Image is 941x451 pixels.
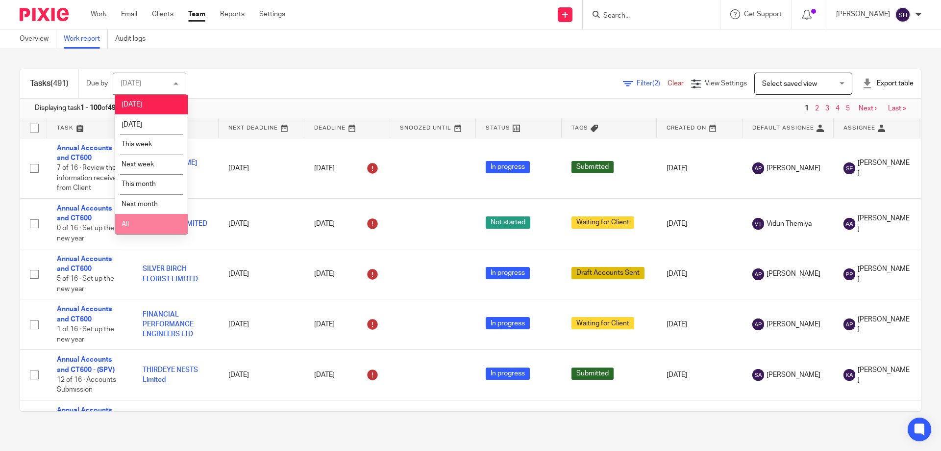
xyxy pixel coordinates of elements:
a: Work report [64,29,108,49]
b: 491 [108,105,120,111]
img: svg%3E [895,7,911,23]
span: [PERSON_NAME] [858,365,910,385]
span: Filter [637,80,668,87]
img: svg%3E [843,268,855,280]
a: Clients [152,9,173,19]
div: [DATE] [314,216,380,232]
a: Work [91,9,106,19]
span: In progress [486,368,530,380]
a: Last » [888,105,906,112]
a: THIRDEYE NESTS Limited [143,367,198,383]
span: Vidun Themiya [767,219,812,229]
a: Annual Accounts and CT600 [57,145,112,161]
td: [DATE] [657,249,743,299]
img: svg%3E [843,318,855,330]
td: [DATE] [657,198,743,249]
span: 12 of 16 · Accounts Submission [57,376,116,394]
b: 1 - 100 [80,105,101,111]
td: [DATE] [657,350,743,400]
input: Search [602,12,691,21]
a: Annual Accounts and CT600 [57,306,112,322]
img: svg%3E [752,218,764,230]
span: In progress [486,267,530,279]
a: FINANCIAL PERFORMANCE ENGINEERS LTD [143,311,194,338]
img: svg%3E [752,162,764,174]
a: Annual Accounts and CT600 [57,407,112,424]
img: svg%3E [752,318,764,330]
span: In progress [486,161,530,173]
span: 5 of 16 · Set up the new year [57,276,114,293]
span: All [122,221,129,228]
td: [DATE] [219,198,304,249]
a: 4 [836,105,840,112]
div: [DATE] [314,266,380,282]
a: Email [121,9,137,19]
td: [DATE] [657,400,743,451]
span: Select saved view [762,80,817,87]
td: [DATE] [219,400,304,451]
span: Draft Accounts Sent [571,267,644,279]
span: [PERSON_NAME] [767,163,820,173]
a: Annual Accounts and CT600 - (SPV) [57,356,115,373]
span: [PERSON_NAME] [858,315,910,335]
span: [DATE] [122,121,142,128]
span: [PERSON_NAME] [858,158,910,178]
img: svg%3E [843,162,855,174]
span: [PERSON_NAME] [767,319,820,329]
img: svg%3E [752,268,764,280]
span: 7 of 16 · Review the information received from Client [57,164,121,191]
div: Export table [862,79,914,88]
span: (491) [50,80,69,87]
a: Overview [20,29,56,49]
span: Tags [571,125,588,131]
td: [DATE] [219,138,304,198]
span: Waiting for Client [571,216,634,229]
img: svg%3E [843,369,855,381]
span: Displaying task of in total [35,103,140,113]
div: [DATE] [314,367,380,383]
span: 0 of 16 · Set up the new year [57,225,114,242]
td: [DATE] [657,299,743,350]
a: Next › [859,105,877,112]
a: Settings [259,9,285,19]
span: [PERSON_NAME] [858,264,910,284]
a: 5 [846,105,850,112]
a: SILVER BIRCH FLORIST LIMITED [143,265,198,282]
span: (2) [652,80,660,87]
h1: Tasks [30,79,69,89]
span: Get Support [744,11,782,18]
span: 1 of 16 · Set up the new year [57,326,114,343]
div: [DATE] [121,80,141,87]
span: Waiting for Client [571,317,634,329]
a: Clear [668,80,684,87]
img: svg%3E [752,369,764,381]
span: Next week [122,161,154,168]
span: [DATE] [122,101,142,108]
span: Next month [122,201,158,208]
span: This week [122,141,152,148]
p: Due by [86,79,108,88]
td: [DATE] [219,249,304,299]
a: Annual Accounts and CT600 [57,205,112,222]
a: Team [188,9,205,19]
span: [PERSON_NAME] [767,269,820,279]
div: [DATE] [314,160,380,176]
td: [DATE] [219,299,304,350]
img: svg%3E [843,218,855,230]
a: Annual Accounts and CT600 [57,256,112,272]
a: 3 [825,105,829,112]
span: [PERSON_NAME] [858,213,910,234]
span: Submitted [571,368,614,380]
span: Not started [486,216,530,229]
nav: pager [802,105,906,112]
a: Audit logs [115,29,153,49]
div: [DATE] [314,317,380,332]
span: 1 [802,103,811,114]
span: [PERSON_NAME] [767,370,820,380]
p: [PERSON_NAME] [836,9,890,19]
img: Pixie [20,8,69,21]
a: 2 [815,105,819,112]
span: View Settings [705,80,747,87]
td: [DATE] [219,350,304,400]
span: This month [122,181,156,187]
